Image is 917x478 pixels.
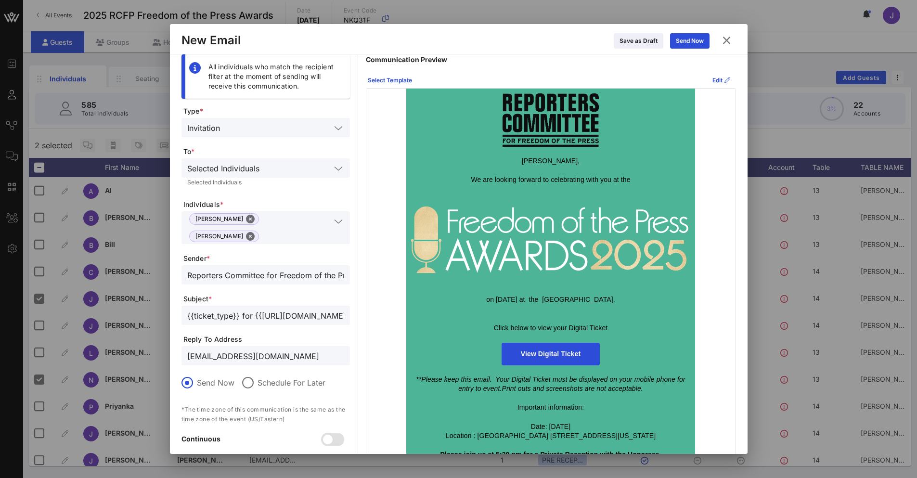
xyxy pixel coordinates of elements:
[187,180,344,185] div: Selected Individuals
[411,422,690,432] div: Date: [DATE]
[522,157,580,165] span: [PERSON_NAME],
[195,231,253,242] span: [PERSON_NAME]
[183,254,350,263] span: Sender
[712,76,730,85] div: Edit
[181,33,241,48] div: New Email
[411,295,690,305] p: on [DATE] at the [GEOGRAPHIC_DATA].
[187,164,259,173] div: Selected Individuals
[416,375,685,393] span: **Please keep this email. Your Digital Ticket must be displayed on your mobile phone for entry to...
[183,200,350,209] span: Individuals
[183,335,350,344] span: Reply To Address
[187,124,220,132] div: Invitation
[181,158,350,178] div: Selected Individuals
[614,33,663,49] button: Save as Draft
[187,349,344,362] input: From
[707,73,736,88] button: Edit
[181,452,323,473] p: Automatically send to guests who have been added after the scheduled date
[676,36,704,46] div: Send Now
[411,323,690,333] p: Click below to view your Digital Ticket
[670,33,710,49] button: Send Now
[502,385,643,392] span: Print outs and screenshots are not acceptable.
[362,73,418,88] button: Select Template
[620,36,658,46] div: Save as Draft
[183,294,350,304] span: Subject
[183,106,350,116] span: Type
[411,431,690,441] div: Location : [GEOGRAPHIC_DATA] [STREET_ADDRESS][US_STATE]
[258,378,325,388] label: Schedule For Later
[181,434,323,444] p: Continuous
[195,214,253,224] span: [PERSON_NAME]
[246,232,255,241] button: Close
[246,215,255,223] button: Close
[368,76,412,85] div: Select Template
[187,269,344,281] input: From
[411,175,690,185] p: We are looking forward to celebrating with you at the
[411,403,690,413] div: Important information:
[502,343,600,365] a: View Digital Ticket
[181,405,350,424] p: *The time zone of this communication is the same as the time zone of the event (US/Eastern)
[366,54,736,65] p: Communication Preview
[181,118,350,137] div: Invitation
[440,451,661,458] strong: Please join us at 5:30 pm for a Private Reception with the Honorees,
[183,147,350,156] span: To
[187,309,344,322] input: Subject
[197,378,234,388] label: Send Now
[521,350,581,358] span: View Digital Ticket
[208,62,342,91] div: All individuals who match the recipient filter at the moment of sending will receive this communi...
